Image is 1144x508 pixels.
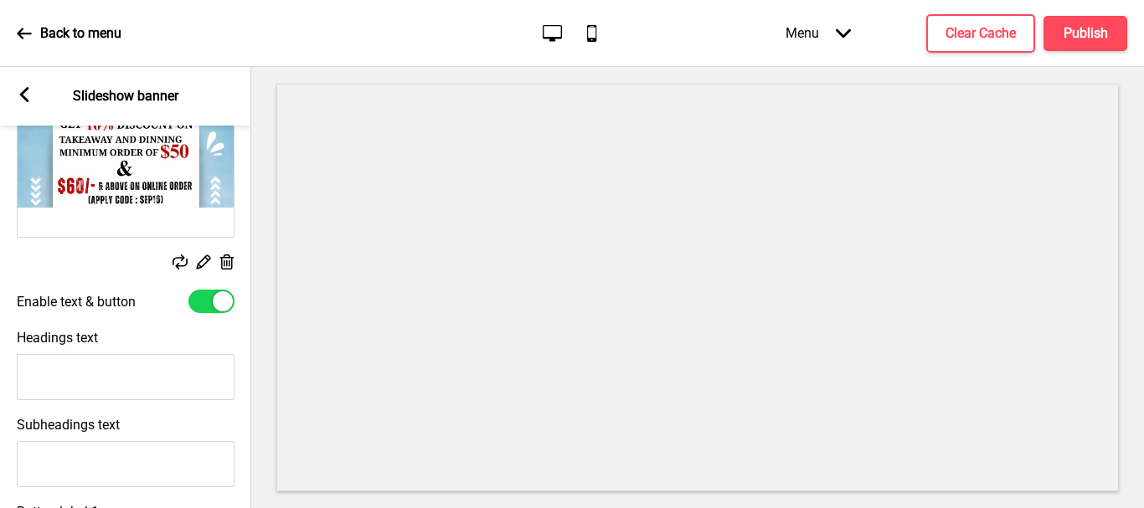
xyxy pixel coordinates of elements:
h4: Publish [1064,24,1108,43]
h4: Clear Cache [946,24,1016,43]
a: Back to menu [17,11,121,56]
button: Publish [1044,16,1127,51]
div: Menu [769,8,868,58]
label: Headings text [17,330,98,346]
button: Clear Cache [926,14,1035,53]
p: Back to menu [40,24,121,43]
p: Slideshow banner [73,87,178,105]
label: Enable text & button [17,294,136,310]
img: Image [18,88,234,237]
label: Subheadings text [17,417,120,433]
